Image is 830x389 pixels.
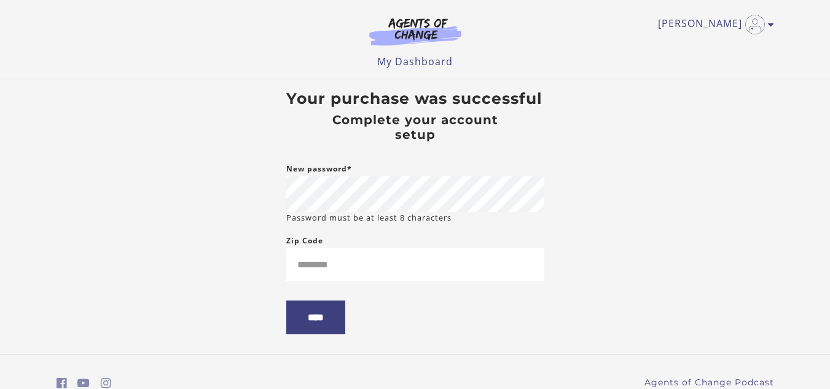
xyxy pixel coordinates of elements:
i: https://www.instagram.com/agentsofchangeprep/ (Open in a new window) [101,377,111,389]
h4: Complete your account setup [312,112,519,142]
i: https://www.facebook.com/groups/aswbtestprep (Open in a new window) [57,377,67,389]
label: Zip Code [286,234,323,248]
a: Agents of Change Podcast [644,376,774,389]
a: Toggle menu [658,15,768,34]
i: https://www.youtube.com/c/AgentsofChangeTestPrepbyMeaganMitchell (Open in a new window) [77,377,90,389]
img: Agents of Change Logo [356,17,474,45]
label: New password* [286,162,352,176]
small: Password must be at least 8 characters [286,212,452,224]
a: My Dashboard [377,55,453,68]
h3: Your purchase was successful [286,89,544,108]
